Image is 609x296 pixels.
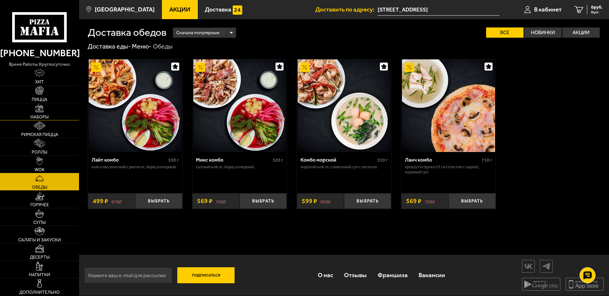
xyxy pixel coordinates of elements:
img: Акционный [405,63,414,72]
button: Выбрать [344,193,391,209]
span: В кабинет [534,6,562,12]
span: 569 ₽ [406,198,421,204]
span: Пицца [32,97,47,102]
a: АкционныйЛанч комбо [401,59,496,152]
div: Ланч комбо [405,157,480,163]
span: 710 г [482,157,492,163]
span: 0 руб. [591,5,603,10]
span: Акции [169,6,190,12]
span: 0 шт. [591,10,603,14]
span: Десерты [30,255,50,260]
label: Акции [562,27,600,38]
span: Напитки [29,273,50,277]
p: Прошутто Фунги 25 см (толстое с сыром), Куриный суп. [405,164,492,175]
span: 569 ₽ [197,198,212,204]
p: Wok классический с рисом M, Борщ холодный. [92,164,179,170]
span: [GEOGRAPHIC_DATA] [95,6,155,12]
span: 510 г [377,157,388,163]
a: АкционныйЛайт комбо [88,59,182,152]
a: О нас [312,265,338,286]
span: Наборы [30,115,49,119]
div: Микс комбо [196,157,271,163]
label: Новинки [524,27,562,38]
span: 520 г [273,157,283,163]
a: АкционныйКомбо морской [297,59,391,152]
a: Вакансии [413,265,451,286]
span: WOK [35,168,44,172]
img: vk [522,261,534,272]
h1: Доставка обедов [88,27,166,38]
img: Комбо морской [298,59,390,152]
input: Ваш адрес доставки [378,4,500,16]
span: Хит [35,80,44,84]
s: 678 ₽ [111,198,122,204]
span: Сначала популярные [176,27,219,39]
span: Дополнительно [19,290,60,295]
button: Выбрать [448,193,495,209]
span: 499 ₽ [93,198,108,204]
input: Укажите ваш e-mail для рассылки [84,267,172,283]
label: Все [486,27,524,38]
img: Ланч комбо [402,59,495,152]
span: Русановская улица, 17к3 [378,4,500,16]
a: Доставка еды- [88,42,131,50]
s: 868 ₽ [320,198,331,204]
a: Меню- [132,42,152,50]
button: Выбрать [135,193,182,209]
a: Отзывы [339,265,372,286]
img: Акционный [300,63,310,72]
span: Роллы [32,150,47,155]
s: 758 ₽ [425,198,435,204]
span: 599 ₽ [302,198,317,204]
img: Микс комбо [193,59,286,152]
span: Салаты и закуски [18,238,61,242]
span: Обеды [32,185,47,190]
p: Морской Wok M, Сливочный суп с лососем. [300,164,388,170]
div: Комбо морской [300,157,376,163]
a: Франшиза [372,265,413,286]
button: Выбрать [240,193,287,209]
div: Обеды [153,42,173,51]
a: АкционныйМикс комбо [192,59,287,152]
span: Доставить по адресу: [315,6,378,12]
button: Подписаться [177,267,234,283]
img: Лайт комбо [89,59,181,152]
img: tg [540,261,552,272]
span: Римская пицца [21,133,58,137]
span: Горячее [30,203,49,207]
p: Сытный Wok M, Борщ холодный. [196,164,283,170]
span: Супы [33,220,46,225]
img: Акционный [91,63,101,72]
img: 15daf4d41897b9f0e9f617042186c801.svg [233,5,242,15]
div: Лайт комбо [92,157,167,163]
img: Акционный [196,63,205,72]
s: 768 ₽ [216,198,226,204]
span: Доставка [205,6,231,12]
span: 550 г [168,157,179,163]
